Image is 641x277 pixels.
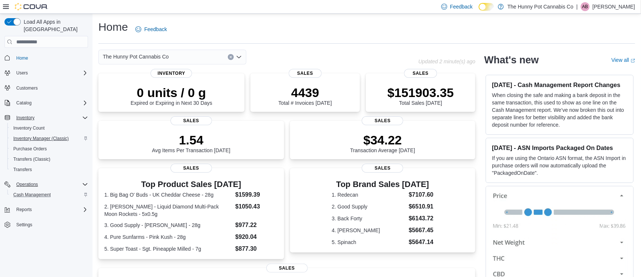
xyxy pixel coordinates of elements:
span: Purchase Orders [13,146,47,152]
dt: 3. Back Forty [332,215,406,222]
button: Purchase Orders [7,144,91,154]
dt: 4. Pure Sunfarms - Pink Kush - 28g [104,233,232,241]
span: Users [16,70,28,76]
nav: Complex example [4,49,88,249]
button: Users [1,68,91,78]
span: Transfers (Classic) [13,156,50,162]
svg: External link [631,59,635,63]
span: Home [13,53,88,62]
span: Users [13,69,88,77]
span: Inventory [13,113,88,122]
span: Inventory [151,69,192,78]
dt: 3. Good Supply - [PERSON_NAME] - 28g [104,221,232,229]
span: Catalog [13,99,88,107]
span: Feedback [450,3,473,10]
button: Operations [13,180,41,189]
button: Inventory [13,113,37,122]
dd: $6143.72 [409,214,433,223]
span: Sales [266,264,308,273]
button: Customers [1,83,91,93]
span: Home [16,55,28,61]
a: Purchase Orders [10,144,50,153]
span: Sales [362,164,403,173]
p: 1.54 [152,133,230,147]
a: Cash Management [10,190,54,199]
h1: Home [98,20,128,34]
button: Inventory Count [7,123,91,133]
button: Open list of options [236,54,242,60]
span: Sales [362,116,403,125]
a: Home [13,54,31,63]
p: If you are using the Ontario ASN format, the ASN Import in purchase orders will now automatically... [492,154,627,177]
button: Inventory Manager (Classic) [7,133,91,144]
p: 4439 [279,85,332,100]
span: Transfers [13,167,32,173]
button: Cash Management [7,190,91,200]
span: Sales [171,164,212,173]
span: Transfers (Classic) [10,155,88,164]
h2: What's new [484,54,539,66]
div: Total # Invoices [DATE] [279,85,332,106]
dd: $977.22 [235,221,278,230]
span: Customers [16,85,38,91]
div: Averie Bentley [581,2,590,11]
span: Customers [13,83,88,93]
dd: $877.30 [235,244,278,253]
h3: [DATE] - ASN Imports Packaged On Dates [492,144,627,151]
h3: [DATE] - Cash Management Report Changes [492,81,627,89]
span: Inventory [16,115,34,121]
a: View allExternal link [611,57,635,63]
a: Inventory Manager (Classic) [10,134,72,143]
span: AB [582,2,588,11]
span: Transfers [10,165,88,174]
span: Catalog [16,100,31,106]
p: 0 units / 0 g [131,85,212,100]
dd: $1050.43 [235,202,278,211]
button: Transfers (Classic) [7,154,91,164]
span: Reports [16,207,32,213]
span: Inventory Count [10,124,88,133]
span: Inventory Manager (Classic) [13,136,69,141]
span: Feedback [144,26,167,33]
div: Avg Items Per Transaction [DATE] [152,133,230,153]
span: Settings [16,222,32,228]
dd: $1599.39 [235,190,278,199]
h3: Top Brand Sales [DATE] [332,180,433,189]
p: $151903.35 [387,85,454,100]
button: Operations [1,179,91,190]
button: Reports [13,205,35,214]
img: Cova [15,3,48,10]
button: Transfers [7,164,91,175]
span: Sales [171,116,212,125]
a: Transfers (Classic) [10,155,53,164]
p: Updated 2 minute(s) ago [418,59,475,64]
p: When closing the safe and making a bank deposit in the same transaction, this used to show as one... [492,91,627,129]
button: Settings [1,219,91,230]
p: The Hunny Pot Cannabis Co [507,2,573,11]
button: Clear input [228,54,234,60]
span: Load All Apps in [GEOGRAPHIC_DATA] [21,18,88,33]
a: Feedback [132,22,170,37]
dd: $5667.45 [409,226,433,235]
a: Inventory Count [10,124,48,133]
dt: 2. [PERSON_NAME] - Liquid Diamond Multi-Pack Moon Rockets - 5x0.5g [104,203,232,218]
span: Purchase Orders [10,144,88,153]
dt: 5. Spinach [332,238,406,246]
button: Inventory [1,113,91,123]
dt: 5. Super Toast - Sgt. Pineapple Milled - 7g [104,245,232,253]
a: Transfers [10,165,35,174]
dd: $5647.14 [409,238,433,247]
button: Catalog [1,98,91,108]
a: Customers [13,84,41,93]
span: Cash Management [10,190,88,199]
span: Operations [16,181,38,187]
span: Operations [13,180,88,189]
span: Sales [289,69,322,78]
h3: Top Product Sales [DATE] [104,180,278,189]
dt: 1. Redecan [332,191,406,198]
button: Reports [1,204,91,215]
dt: 1. Big Bag O' Buds - UK Cheddar Cheese - 28g [104,191,232,198]
dt: 4. [PERSON_NAME] [332,227,406,234]
dt: 2. Good Supply [332,203,406,210]
p: | [576,2,578,11]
